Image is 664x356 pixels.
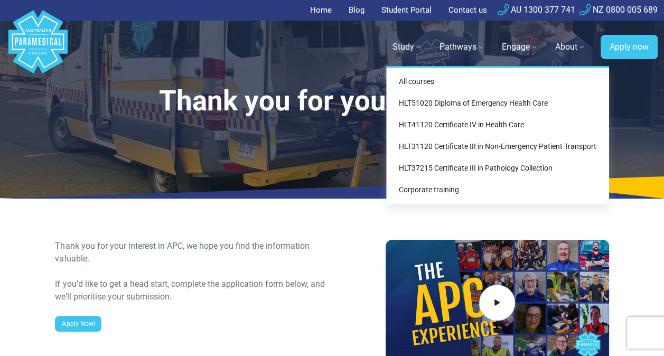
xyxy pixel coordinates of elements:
[390,115,605,135] a: HLT41120 Certificate IV in Health Care
[386,66,609,204] div: Study
[433,32,491,62] a: Pathways
[55,240,325,265] div: Thank you for your interest in APC, we hope you find the information valuable.
[390,72,605,91] a: All courses
[495,32,545,62] a: Engage
[6,21,70,74] a: Australian Paramedical College
[390,93,605,113] a: HLT51020 Diploma of Emergency Health Care
[498,5,575,15] a: AU 1300 377 741
[579,5,658,15] a: NZ 0800 005 689
[390,137,605,156] a: HLT31120 Certificate III in Non-Emergency Patient Transport
[601,35,658,59] a: Apply now
[55,85,609,118] h1: Thank you for your enquiry!
[386,32,429,62] a: Study
[390,180,605,200] a: Corporate training
[549,32,592,62] a: About
[55,316,101,332] a: Apply Now!
[55,278,325,303] div: If you’d like to get a head start, complete the application form below, and we’ll prioritise your...
[390,158,605,178] a: HLT37215 Certificate III in Pathology Collection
